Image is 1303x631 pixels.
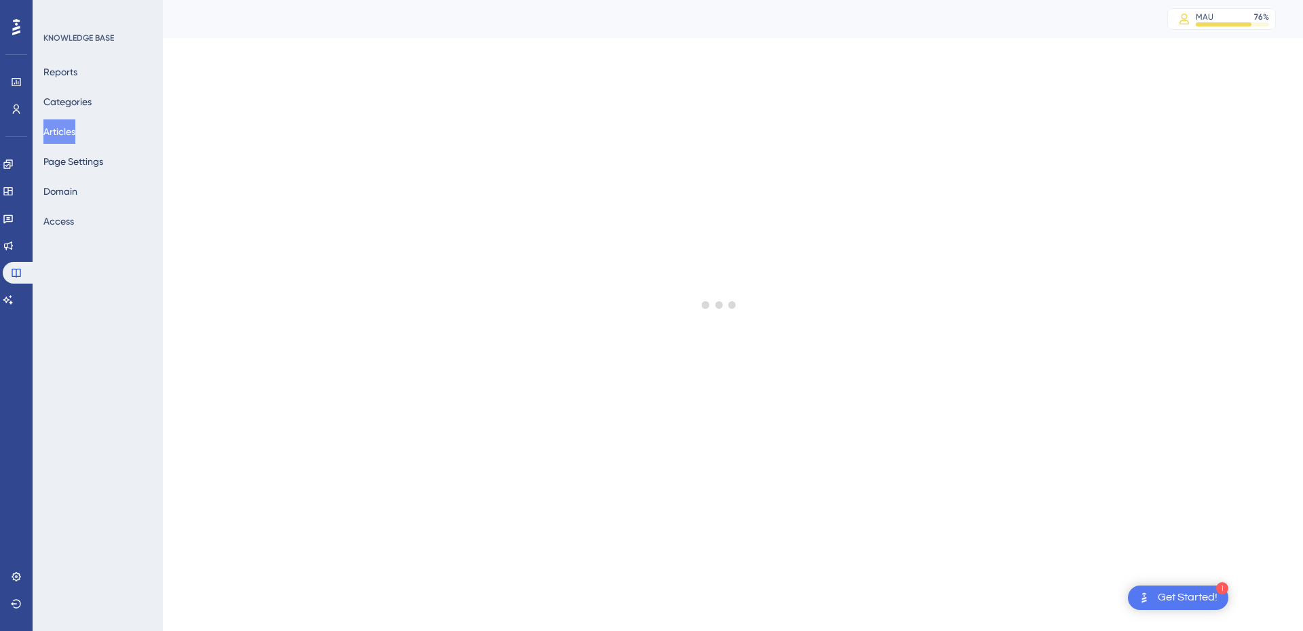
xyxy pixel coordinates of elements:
[1136,590,1152,606] img: launcher-image-alternative-text
[1254,12,1269,22] div: 76 %
[1216,582,1228,594] div: 1
[43,60,77,84] button: Reports
[43,90,92,114] button: Categories
[43,209,74,233] button: Access
[43,33,114,43] div: KNOWLEDGE BASE
[43,119,75,144] button: Articles
[1196,12,1213,22] div: MAU
[1128,586,1228,610] div: Open Get Started! checklist, remaining modules: 1
[43,179,77,204] button: Domain
[1158,590,1217,605] div: Get Started!
[43,149,103,174] button: Page Settings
